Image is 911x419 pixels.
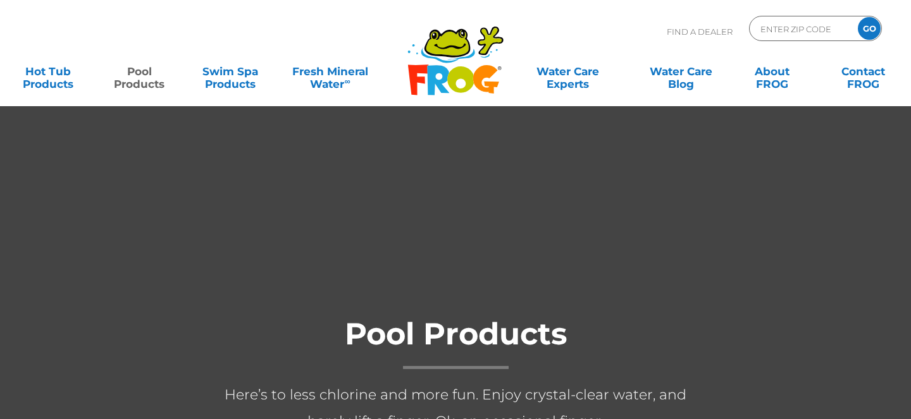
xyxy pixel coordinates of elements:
[286,59,375,84] a: Fresh MineralWater∞
[759,20,845,38] input: Zip Code Form
[13,59,84,84] a: Hot TubProducts
[202,317,709,369] h1: Pool Products
[667,16,733,47] p: Find A Dealer
[104,59,175,84] a: PoolProducts
[858,17,881,40] input: GO
[510,59,625,84] a: Water CareExperts
[344,76,350,86] sup: ∞
[195,59,266,84] a: Swim SpaProducts
[736,59,807,84] a: AboutFROG
[827,59,898,84] a: ContactFROG
[645,59,716,84] a: Water CareBlog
